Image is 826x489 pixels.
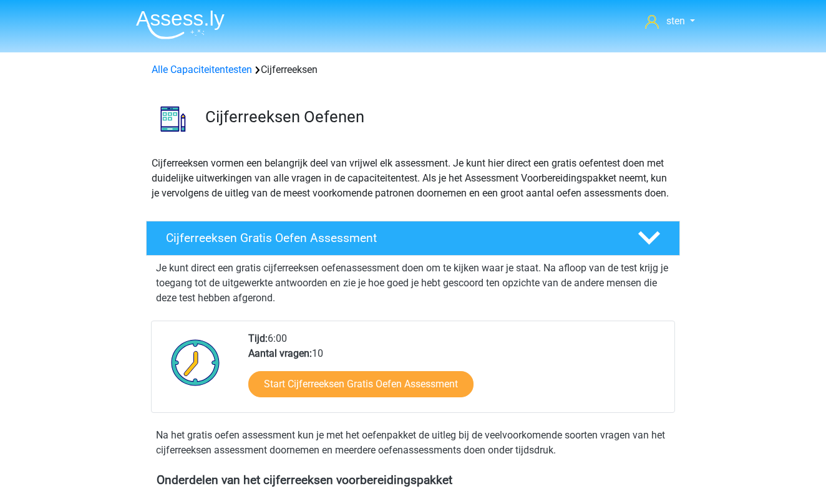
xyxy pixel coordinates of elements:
img: Assessly [136,10,225,39]
span: sten [666,15,685,27]
h4: Cijferreeksen Gratis Oefen Assessment [166,231,618,245]
img: cijferreeksen [147,92,200,145]
b: Tijd: [248,332,268,344]
p: Je kunt direct een gratis cijferreeksen oefenassessment doen om te kijken waar je staat. Na afloo... [156,261,670,306]
div: Na het gratis oefen assessment kun je met het oefenpakket de uitleg bij de veelvoorkomende soorte... [151,428,675,458]
a: Start Cijferreeksen Gratis Oefen Assessment [248,371,474,397]
h4: Onderdelen van het cijferreeksen voorbereidingspakket [157,473,669,487]
img: Klok [164,331,227,394]
b: Aantal vragen: [248,347,312,359]
a: Alle Capaciteitentesten [152,64,252,75]
p: Cijferreeksen vormen een belangrijk deel van vrijwel elk assessment. Je kunt hier direct een grat... [152,156,674,201]
div: Cijferreeksen [147,62,679,77]
a: Cijferreeksen Gratis Oefen Assessment [141,221,685,256]
a: sten [640,14,700,29]
h3: Cijferreeksen Oefenen [205,107,670,127]
div: 6:00 10 [239,331,674,412]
